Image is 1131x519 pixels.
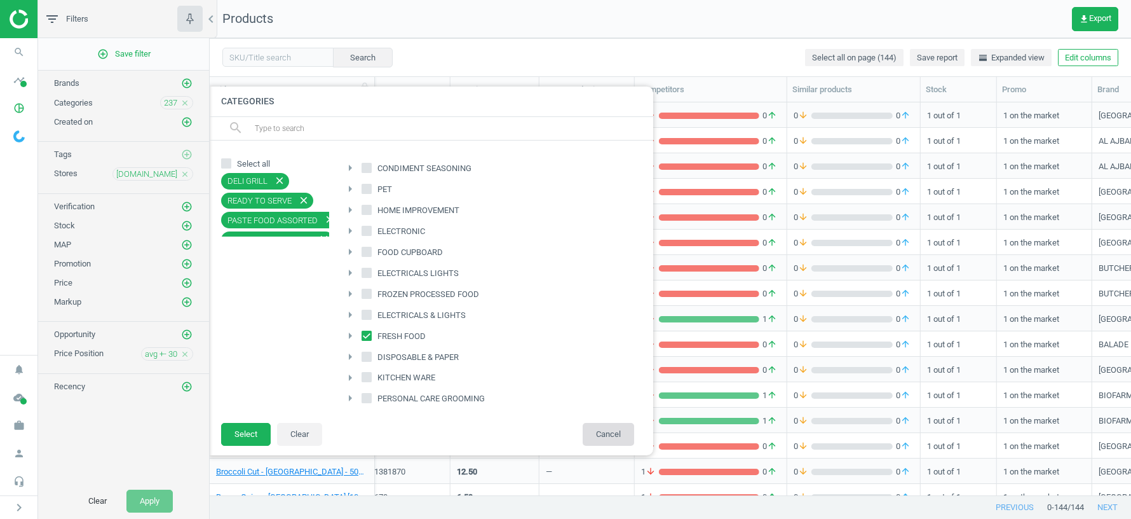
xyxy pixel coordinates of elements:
[180,328,193,341] button: add_circle_outline
[181,201,193,212] i: add_circle_outline
[54,240,71,249] span: MAP
[145,349,177,360] span: avg +- 30
[7,68,31,92] i: timeline
[180,170,189,179] i: close
[181,78,193,89] i: add_circle_outline
[180,99,189,107] i: close
[54,202,95,211] span: Verification
[181,277,193,289] i: add_circle_outline
[180,148,193,161] button: add_circle_outline
[208,86,653,116] h4: Categories
[54,169,78,178] span: Stores
[97,48,151,60] span: Save filter
[180,200,193,213] button: add_circle_outline
[7,96,31,120] i: pie_chart_outlined
[66,13,88,25] span: Filters
[180,296,193,308] button: add_circle_outline
[3,499,35,516] button: chevron_right
[181,220,193,232] i: add_circle_outline
[164,97,177,109] span: 237
[181,258,193,270] i: add_circle_outline
[181,239,193,251] i: add_circle_outline
[75,490,120,513] button: Clear
[97,48,109,60] i: add_circle_outline
[180,77,193,90] button: add_circle_outline
[38,41,209,67] button: add_circle_outlineSave filter
[180,116,193,128] button: add_circle_outline
[7,469,31,494] i: headset_mic
[7,441,31,466] i: person
[54,149,72,159] span: Tags
[7,357,31,382] i: notifications
[54,259,91,268] span: Promotion
[7,40,31,64] i: search
[54,221,75,230] span: Stock
[54,382,85,391] span: Recency
[181,149,193,160] i: add_circle_outline
[181,381,193,392] i: add_circle_outline
[7,413,31,438] i: work
[13,130,25,142] img: wGWNvw8QSZomAAAAABJRU5ErkJggg==
[180,380,193,393] button: add_circle_outline
[116,169,177,180] span: [DOMAIN_NAME]
[54,297,81,307] span: Markup
[54,278,72,287] span: Price
[11,500,27,515] i: chevron_right
[180,239,193,251] button: add_circle_outline
[54,78,79,88] span: Brands
[181,116,193,128] i: add_circle_outline
[126,490,173,513] button: Apply
[54,349,104,358] span: Price Position
[7,385,31,410] i: cloud_done
[180,258,193,270] button: add_circle_outline
[181,329,193,340] i: add_circle_outline
[180,219,193,232] button: add_circle_outline
[54,117,93,127] span: Created on
[10,10,100,29] img: ajHJNr6hYgQAAAAASUVORK5CYII=
[180,277,193,289] button: add_circle_outline
[44,11,60,27] i: filter_list
[54,98,93,107] span: Categories
[180,350,189,359] i: close
[54,329,95,339] span: Opportunity
[181,296,193,308] i: add_circle_outline
[203,11,219,27] i: chevron_left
